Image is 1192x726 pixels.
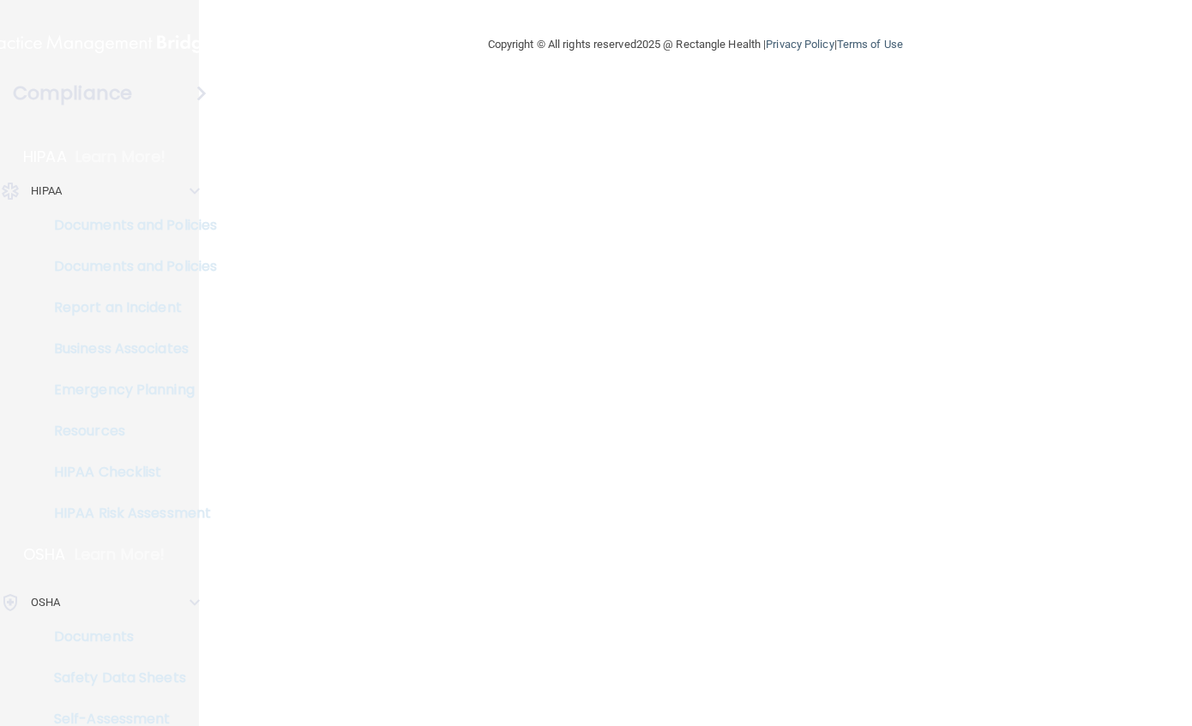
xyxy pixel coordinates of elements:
p: HIPAA [23,147,67,167]
p: Emergency Planning [11,381,245,399]
a: Terms of Use [837,38,903,51]
p: Report an Incident [11,299,245,316]
p: Learn More! [75,147,166,167]
p: HIPAA [31,181,63,201]
p: OSHA [23,544,66,565]
p: HIPAA Checklist [11,464,245,481]
div: Copyright © All rights reserved 2025 @ Rectangle Health | | [382,17,1008,72]
a: Privacy Policy [766,38,834,51]
p: HIPAA Risk Assessment [11,505,245,522]
p: OSHA [31,592,60,613]
h4: Compliance [13,81,132,105]
p: Resources [11,423,245,440]
p: Business Associates [11,340,245,357]
p: Learn More! [75,544,166,565]
p: Documents [11,628,245,645]
p: Safety Data Sheets [11,669,245,687]
p: Documents and Policies [11,258,245,275]
p: Documents and Policies [11,217,245,234]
